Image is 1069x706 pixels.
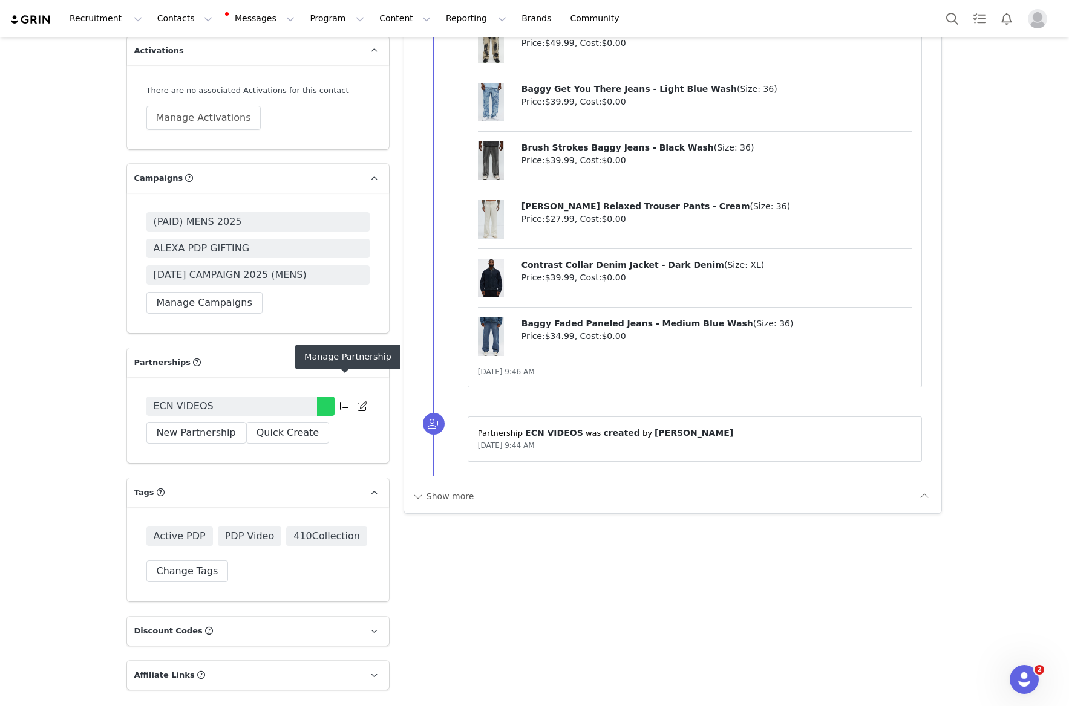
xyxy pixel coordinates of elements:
[521,317,912,330] p: ( )
[478,441,535,450] span: [DATE] 9:44 AM
[146,422,246,444] button: New Partnership
[753,201,787,211] span: Size: 36
[521,259,912,271] p: ( )
[521,83,912,96] p: ( )
[521,330,912,343] p: Price: , Cost:
[5,5,412,15] p: -
[134,172,183,184] span: Campaigns
[563,5,632,32] a: Community
[545,155,575,165] span: $39.99
[10,14,52,25] img: grin logo
[521,271,912,284] p: Price: , Cost:
[514,5,562,32] a: Brands
[655,428,733,438] span: [PERSON_NAME]
[154,268,307,282] span: [DATE] CAMPAIGN 2025 (MENS)
[134,45,184,57] span: Activations
[545,97,575,106] span: $39.99
[601,273,626,282] span: $0.00
[134,625,203,637] span: Discount Codes
[478,368,535,376] span: [DATE] 9:46 AM
[134,357,191,369] span: Partnerships
[545,214,575,224] span: $27.99
[756,319,790,328] span: Size: 36
[62,5,149,32] button: Recruitment
[521,154,912,167] p: Price: , Cost:
[521,201,750,211] span: [PERSON_NAME] Relaxed Trouser Pants - Cream
[134,669,195,681] span: Affiliate Links
[525,428,583,438] span: ECN VIDEOS
[218,526,282,546] span: PDP Video
[740,84,774,94] span: Size: 36
[521,200,912,213] p: ( )
[372,5,438,32] button: Content
[154,399,214,413] span: ECN VIDEOS
[5,5,94,15] a: [URL][DOMAIN_NAME]
[521,84,737,94] span: Baggy Get You There Jeans - Light Blue Wash
[521,260,724,270] span: Contrast Collar Denim Jacket - Dark Denim
[439,5,514,32] button: Reporting
[603,428,639,438] span: created
[146,397,317,416] a: ECN VIDEOS
[521,213,912,225] p: Price: , Cost:
[521,96,912,108] p: Price: , Cost:
[134,487,154,499] span: Tags
[5,5,412,15] p: Sent a 410 Box for PDP Content
[5,23,412,33] p: FIRST 4 VIDEOS OUT OF THE 8
[717,143,751,152] span: Size: 36
[601,331,626,341] span: $0.00
[993,5,1020,32] button: Notifications
[295,345,400,369] div: Manage Partnership
[150,5,220,32] button: Contacts
[545,331,575,341] span: $34.99
[286,526,367,546] span: 410Collection
[246,422,330,444] button: Quick Create
[545,273,575,282] span: $39.99
[521,37,912,50] p: Price: , Cost:
[146,292,263,314] button: Manage Campaigns
[154,241,250,256] span: ALEXA PDP GIFTING
[146,560,229,582] button: Change Tags
[220,5,302,32] button: Messages
[146,526,213,546] span: Active PDP
[302,5,371,32] button: Program
[727,260,760,270] span: Size: XL
[146,106,261,130] button: Manage Activations
[601,97,626,106] span: $0.00
[521,141,912,154] p: ( )
[411,487,475,506] button: Show more
[154,215,242,229] span: (PAID) MENS 2025
[966,5,993,32] a: Tasks
[1035,665,1044,675] span: 2
[1021,9,1059,28] button: Profile
[1010,665,1039,694] iframe: Intercom live chat
[601,214,626,224] span: $0.00
[146,85,370,97] div: There are no associated Activations for this contact
[521,143,714,152] span: Brush Strokes Baggy Jeans - Black Wash
[1028,9,1047,28] img: placeholder-profile.jpg
[601,38,626,48] span: $0.00
[545,38,575,48] span: $49.99
[601,155,626,165] span: $0.00
[521,319,753,328] span: Baggy Faded Paneled Jeans - Medium Blue Wash
[939,5,966,32] button: Search
[478,427,912,439] p: Partnership ⁨ ⁩ was ⁨ ⁩ by ⁨ ⁩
